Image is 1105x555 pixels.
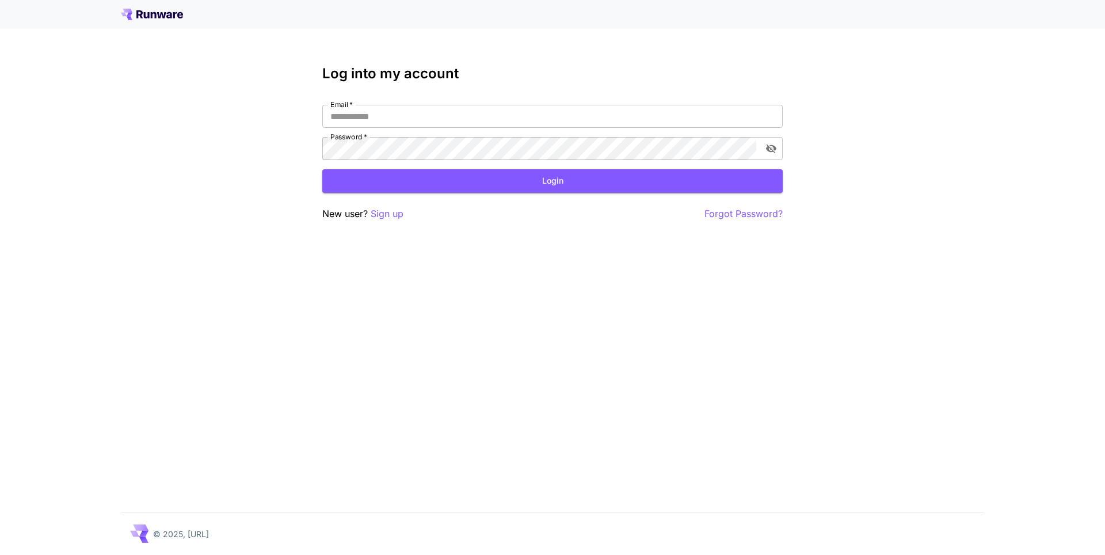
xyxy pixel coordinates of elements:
[322,207,403,221] p: New user?
[322,66,783,82] h3: Log into my account
[761,138,782,159] button: toggle password visibility
[322,169,783,193] button: Login
[330,100,353,109] label: Email
[371,207,403,221] button: Sign up
[153,528,209,540] p: © 2025, [URL]
[704,207,783,221] button: Forgot Password?
[330,132,367,142] label: Password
